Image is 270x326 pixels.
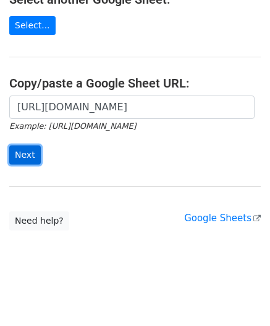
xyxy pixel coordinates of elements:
input: Next [9,145,41,165]
a: Google Sheets [184,213,261,224]
h4: Copy/paste a Google Sheet URL: [9,76,261,91]
input: Paste your Google Sheet URL here [9,96,255,119]
a: Need help? [9,211,69,230]
a: Select... [9,16,56,35]
iframe: Chat Widget [208,267,270,326]
small: Example: [URL][DOMAIN_NAME] [9,121,136,131]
